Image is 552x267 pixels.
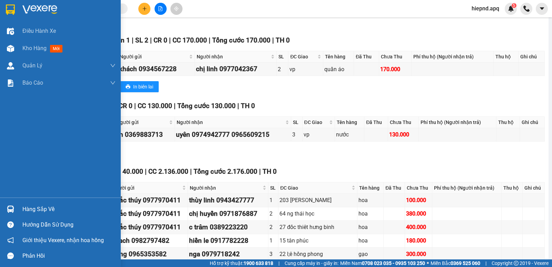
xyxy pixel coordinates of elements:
[142,6,147,11] span: plus
[189,249,267,259] div: nga 0979718242
[358,196,382,204] div: hoa
[304,118,328,126] span: ĐC Giao
[210,259,273,267] span: Hỗ trợ kỹ thuật:
[189,222,267,232] div: c trâm 0389223220
[169,36,171,44] span: |
[280,184,350,192] span: ĐC Giao
[279,196,356,204] div: 203 [PERSON_NAME]
[132,36,134,44] span: |
[389,130,417,139] div: 130.000
[120,81,159,92] button: printerIn biên lai
[135,36,148,44] span: SL 2
[172,36,207,44] span: CC 170.000
[18,29,70,53] span: [GEOGRAPHIC_DATA], [GEOGRAPHIC_DATA] ↔ [GEOGRAPHIC_DATA]
[134,102,136,110] span: |
[154,36,167,44] span: CR 0
[22,204,116,214] div: Hàng sắp về
[364,117,388,128] th: Đã Thu
[174,102,176,110] span: |
[406,236,431,245] div: 180.000
[7,206,14,213] img: warehouse-icon
[22,251,116,261] div: Phản hồi
[269,196,277,204] div: 1
[177,118,284,126] span: Người nhận
[7,252,14,259] span: message
[272,36,274,44] span: |
[323,51,354,63] th: Tên hàng
[196,64,275,74] div: chị linh 0977042367
[119,102,132,110] span: CR 0
[259,168,261,175] span: |
[514,261,519,266] span: copyright
[112,195,187,206] div: khắc thúy 0977970411
[150,36,152,44] span: |
[269,223,277,231] div: 2
[405,182,432,194] th: Chưa Thu
[110,63,116,68] span: down
[189,236,267,246] div: hiền le 0917782228
[520,117,545,128] th: Ghi chú
[112,249,187,259] div: hồng 0965353582
[22,61,42,70] span: Quản Lý
[380,65,410,74] div: 170.000
[241,102,255,110] span: TH 0
[116,130,173,140] div: kh 0369883713
[20,6,70,28] strong: CHUYỂN PHÁT NHANH AN PHÚ QUÝ
[324,65,353,74] div: quần áo
[194,168,257,175] span: Tổng cước 2.176.000
[279,209,356,218] div: 64 ng thái học
[279,236,356,245] div: 15 tân phúc
[209,36,210,44] span: |
[384,182,405,194] th: Đã Thu
[289,65,322,74] div: vp
[244,260,273,266] strong: 1900 633 818
[269,236,277,245] div: 1
[485,259,486,267] span: |
[126,84,130,90] span: printer
[278,259,279,267] span: |
[138,102,172,110] span: CC 130.000
[523,6,530,12] img: phone-icon
[189,195,267,206] div: thùy linh 0943427777
[22,78,43,87] span: Báo cáo
[189,209,267,219] div: chị huyền 0971876887
[304,130,334,139] div: vp
[358,236,382,245] div: hoa
[362,260,425,266] strong: 0708 023 035 - 0935 103 250
[431,259,480,267] span: Miền Bắc
[110,80,116,86] span: down
[278,65,287,74] div: 2
[290,53,316,60] span: ĐC Giao
[406,223,431,231] div: 400.000
[7,221,14,228] span: question-circle
[50,45,62,53] span: mới
[340,259,425,267] span: Miền Nam
[148,168,188,175] span: CC 2.136.000
[7,45,14,52] img: warehouse-icon
[158,6,163,11] span: file-add
[502,182,523,194] th: Thu hộ
[292,130,301,139] div: 3
[6,4,15,15] img: logo-vxr
[512,3,516,8] sup: 5
[177,102,236,110] span: Tổng cước 130.000
[112,184,181,192] span: Người gửi
[388,117,419,128] th: Chưa Thu
[336,130,363,139] div: nước
[539,6,545,12] span: caret-down
[22,27,56,35] span: Điều hành xe
[279,223,356,231] div: 27 đốc thiêt hưng binh
[427,262,429,265] span: ⚪️
[7,237,14,244] span: notification
[268,182,278,194] th: SL
[279,250,356,258] div: 22 l;ê hồng phong
[269,209,277,218] div: 2
[419,117,497,128] th: Phí thu hộ (Người nhận trả)
[291,117,303,128] th: SL
[358,250,382,258] div: gạo
[496,117,520,128] th: Thu hộ
[379,51,412,63] th: Chưa Thu
[145,168,147,175] span: |
[263,168,277,175] span: TH 0
[335,117,364,128] th: Tên hàng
